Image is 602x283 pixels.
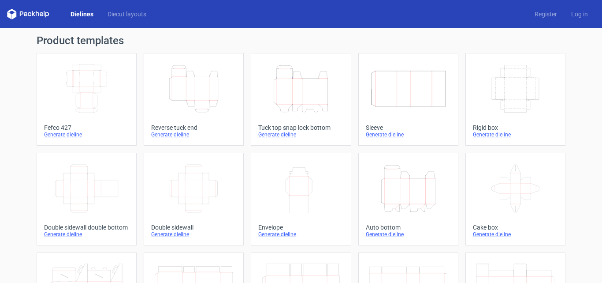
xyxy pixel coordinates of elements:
[44,124,129,131] div: Fefco 427
[366,131,451,138] div: Generate dieline
[44,224,129,231] div: Double sidewall double bottom
[366,124,451,131] div: Sleeve
[37,153,137,245] a: Double sidewall double bottomGenerate dieline
[358,53,458,146] a: SleeveGenerate dieline
[144,53,244,146] a: Reverse tuck endGenerate dieline
[258,224,343,231] div: Envelope
[465,53,565,146] a: Rigid boxGenerate dieline
[251,153,351,245] a: EnvelopeGenerate dieline
[473,224,558,231] div: Cake box
[151,224,236,231] div: Double sidewall
[151,231,236,238] div: Generate dieline
[366,224,451,231] div: Auto bottom
[37,53,137,146] a: Fefco 427Generate dieline
[63,10,100,19] a: Dielines
[258,131,343,138] div: Generate dieline
[37,35,565,46] h1: Product templates
[564,10,595,19] a: Log in
[358,153,458,245] a: Auto bottomGenerate dieline
[100,10,153,19] a: Diecut layouts
[151,131,236,138] div: Generate dieline
[44,231,129,238] div: Generate dieline
[144,153,244,245] a: Double sidewallGenerate dieline
[44,131,129,138] div: Generate dieline
[473,231,558,238] div: Generate dieline
[366,231,451,238] div: Generate dieline
[465,153,565,245] a: Cake boxGenerate dieline
[151,124,236,131] div: Reverse tuck end
[258,124,343,131] div: Tuck top snap lock bottom
[251,53,351,146] a: Tuck top snap lock bottomGenerate dieline
[473,131,558,138] div: Generate dieline
[258,231,343,238] div: Generate dieline
[473,124,558,131] div: Rigid box
[528,10,564,19] a: Register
